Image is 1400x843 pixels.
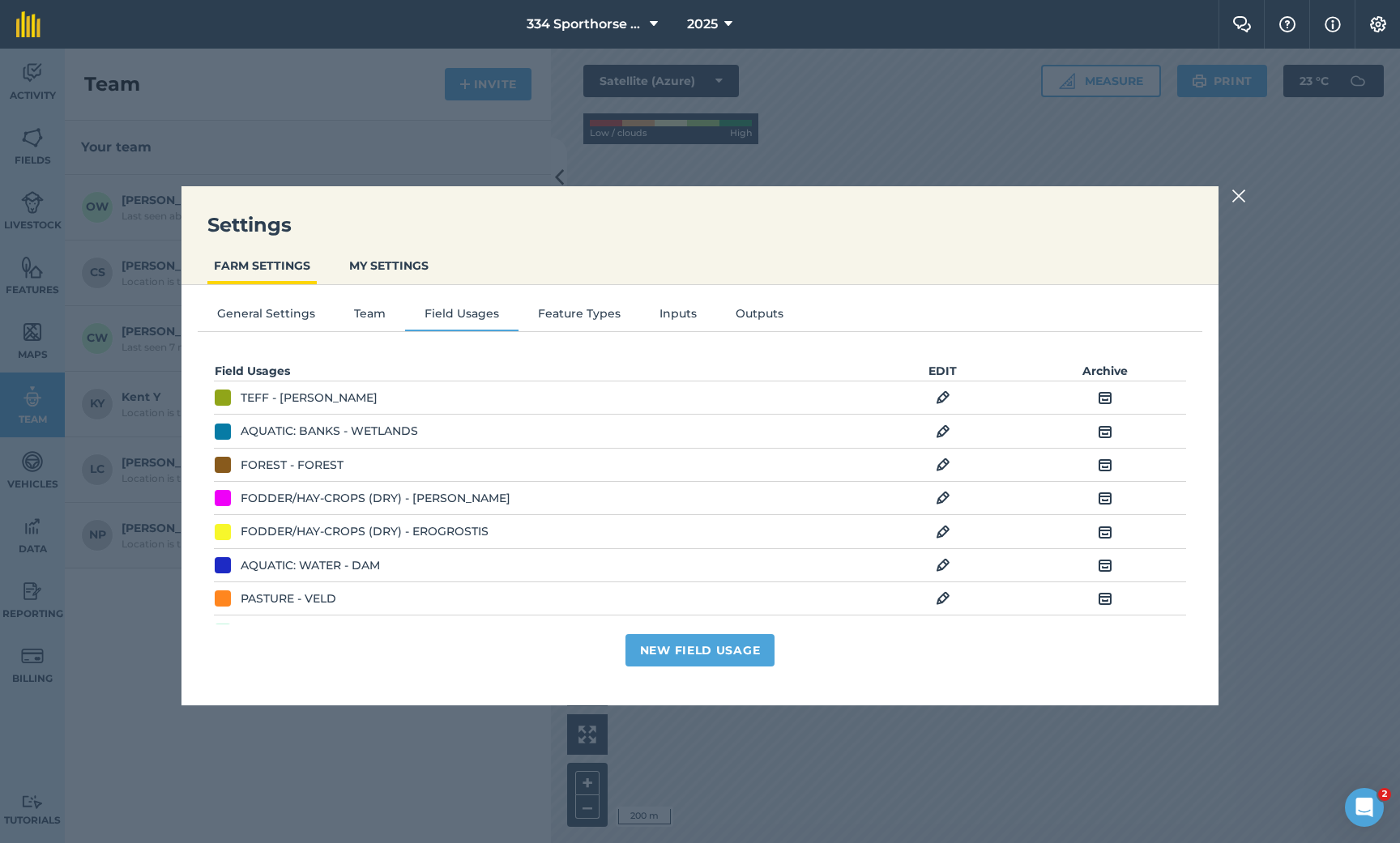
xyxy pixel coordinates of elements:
[181,212,1219,238] h3: Settings
[936,623,950,642] img: svg+xml;base64,PHN2ZyB4bWxucz0iaHR0cDovL3d3dy53My5vcmcvMjAwMC9zdmciIHdpZHRoPSIxOCIgaGVpZ2h0PSIyNC...
[241,422,418,440] div: AQUATIC: BANKS - WETLANDS
[1098,488,1112,508] img: svg+xml;base64,PHN2ZyB4bWxucz0iaHR0cDovL3d3dy53My5vcmcvMjAwMC9zdmciIHdpZHRoPSIxOCIgaGVpZ2h0PSIyNC...
[1098,388,1112,407] img: svg+xml;base64,PHN2ZyB4bWxucz0iaHR0cDovL3d3dy53My5vcmcvMjAwMC9zdmciIHdpZHRoPSIxOCIgaGVpZ2h0PSIyNC...
[343,250,435,281] button: MY SETTINGS
[1345,788,1384,827] iframe: Intercom live chat
[936,556,950,575] img: svg+xml;base64,PHN2ZyB4bWxucz0iaHR0cDovL3d3dy53My5vcmcvMjAwMC9zdmciIHdpZHRoPSIxOCIgaGVpZ2h0PSIyNC...
[198,304,335,329] button: General Settings
[241,489,510,507] div: FODDER/HAY-CROPS (DRY) - [PERSON_NAME]
[241,389,378,407] div: TEFF - [PERSON_NAME]
[1378,788,1391,801] span: 2
[1368,16,1388,32] img: A cog icon
[1098,455,1112,475] img: svg+xml;base64,PHN2ZyB4bWxucz0iaHR0cDovL3d3dy53My5vcmcvMjAwMC9zdmciIHdpZHRoPSIxOCIgaGVpZ2h0PSIyNC...
[862,361,1024,381] th: EDIT
[625,634,775,666] button: New Field Usage
[936,522,950,542] img: svg+xml;base64,PHN2ZyB4bWxucz0iaHR0cDovL3d3dy53My5vcmcvMjAwMC9zdmciIHdpZHRoPSIxOCIgaGVpZ2h0PSIyNC...
[241,556,380,574] div: AQUATIC: WATER - DAM
[241,623,385,641] div: PASTURE - VELD/KIKUYU
[640,304,716,329] button: Inputs
[207,250,317,281] button: FARM SETTINGS
[519,304,640,329] button: Feature Types
[241,590,336,607] div: PASTURE - VELD
[936,422,950,441] img: svg+xml;base64,PHN2ZyB4bWxucz0iaHR0cDovL3d3dy53My5vcmcvMjAwMC9zdmciIHdpZHRoPSIxOCIgaGVpZ2h0PSIyNC...
[214,361,700,381] th: Field Usages
[335,304,405,329] button: Team
[1232,16,1252,32] img: Two speech bubbles overlapping with the left bubble in the forefront
[1024,361,1186,381] th: Archive
[16,11,41,37] img: fieldmargin Logo
[405,304,519,329] button: Field Usages
[936,589,950,608] img: svg+xml;base64,PHN2ZyB4bWxucz0iaHR0cDovL3d3dy53My5vcmcvMjAwMC9zdmciIHdpZHRoPSIxOCIgaGVpZ2h0PSIyNC...
[241,522,489,540] div: FODDER/HAY-CROPS (DRY) - EROGROSTIS
[936,488,950,508] img: svg+xml;base64,PHN2ZyB4bWxucz0iaHR0cDovL3d3dy53My5vcmcvMjAwMC9zdmciIHdpZHRoPSIxOCIgaGVpZ2h0PSIyNC...
[1098,556,1112,575] img: svg+xml;base64,PHN2ZyB4bWxucz0iaHR0cDovL3d3dy53My5vcmcvMjAwMC9zdmciIHdpZHRoPSIxOCIgaGVpZ2h0PSIyNC...
[716,304,803,329] button: Outputs
[1325,15,1341,34] img: svg+xml;base64,PHN2ZyB4bWxucz0iaHR0cDovL3d3dy53My5vcmcvMjAwMC9zdmciIHdpZHRoPSIxNyIgaGVpZ2h0PSIxNy...
[1098,422,1112,441] img: svg+xml;base64,PHN2ZyB4bWxucz0iaHR0cDovL3d3dy53My5vcmcvMjAwMC9zdmciIHdpZHRoPSIxOCIgaGVpZ2h0PSIyNC...
[936,455,950,475] img: svg+xml;base64,PHN2ZyB4bWxucz0iaHR0cDovL3d3dy53My5vcmcvMjAwMC9zdmciIHdpZHRoPSIxOCIgaGVpZ2h0PSIyNC...
[1098,589,1112,608] img: svg+xml;base64,PHN2ZyB4bWxucz0iaHR0cDovL3d3dy53My5vcmcvMjAwMC9zdmciIHdpZHRoPSIxOCIgaGVpZ2h0PSIyNC...
[1098,623,1112,642] img: svg+xml;base64,PHN2ZyB4bWxucz0iaHR0cDovL3d3dy53My5vcmcvMjAwMC9zdmciIHdpZHRoPSIxOCIgaGVpZ2h0PSIyNC...
[241,456,344,474] div: FOREST - FOREST
[936,388,950,407] img: svg+xml;base64,PHN2ZyB4bWxucz0iaHR0cDovL3d3dy53My5vcmcvMjAwMC9zdmciIHdpZHRoPSIxOCIgaGVpZ2h0PSIyNC...
[1098,522,1112,542] img: svg+xml;base64,PHN2ZyB4bWxucz0iaHR0cDovL3d3dy53My5vcmcvMjAwMC9zdmciIHdpZHRoPSIxOCIgaGVpZ2h0PSIyNC...
[527,15,643,34] span: 334 Sporthorse Stud
[1278,16,1297,32] img: A question mark icon
[1231,186,1246,206] img: svg+xml;base64,PHN2ZyB4bWxucz0iaHR0cDovL3d3dy53My5vcmcvMjAwMC9zdmciIHdpZHRoPSIyMiIgaGVpZ2h0PSIzMC...
[687,15,718,34] span: 2025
